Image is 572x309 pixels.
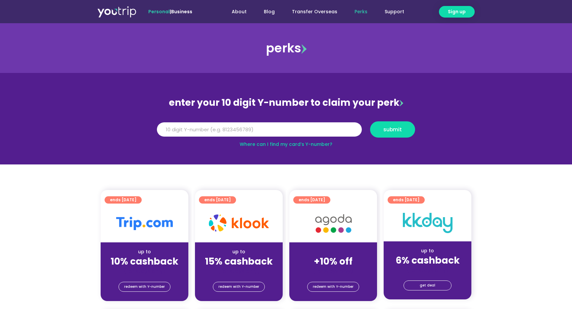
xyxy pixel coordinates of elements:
[119,282,170,292] a: redeem with Y-number
[327,248,339,255] span: up to
[283,6,346,18] a: Transfer Overseas
[420,281,435,290] span: get deal
[171,8,192,15] a: Business
[314,255,353,268] strong: +10% off
[200,268,277,275] div: (for stays only)
[157,121,415,143] form: Y Number
[439,6,475,18] a: Sign up
[154,94,418,111] div: enter your 10 digit Y-number to claim your perk
[148,8,192,15] span: |
[307,282,359,292] a: redeem with Y-number
[223,6,255,18] a: About
[388,196,425,204] a: ends [DATE]
[299,196,325,204] span: ends [DATE]
[124,282,165,291] span: redeem with Y-number
[106,268,183,275] div: (for stays only)
[204,196,231,204] span: ends [DATE]
[240,141,332,148] a: Where can I find my card’s Y-number?
[396,254,460,267] strong: 6% cashback
[205,255,273,268] strong: 15% cashback
[389,247,466,254] div: up to
[105,196,142,204] a: ends [DATE]
[295,268,372,275] div: (for stays only)
[293,196,330,204] a: ends [DATE]
[313,282,354,291] span: redeem with Y-number
[110,196,136,204] span: ends [DATE]
[200,248,277,255] div: up to
[148,8,170,15] span: Personal
[404,280,452,290] a: get deal
[393,196,419,204] span: ends [DATE]
[218,282,259,291] span: redeem with Y-number
[199,196,236,204] a: ends [DATE]
[255,6,283,18] a: Blog
[346,6,376,18] a: Perks
[389,267,466,274] div: (for stays only)
[370,121,415,138] button: submit
[448,8,466,15] span: Sign up
[210,6,413,18] nav: Menu
[111,255,178,268] strong: 10% cashback
[383,127,402,132] span: submit
[106,248,183,255] div: up to
[376,6,413,18] a: Support
[213,282,265,292] a: redeem with Y-number
[157,122,362,137] input: 10 digit Y-number (e.g. 8123456789)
